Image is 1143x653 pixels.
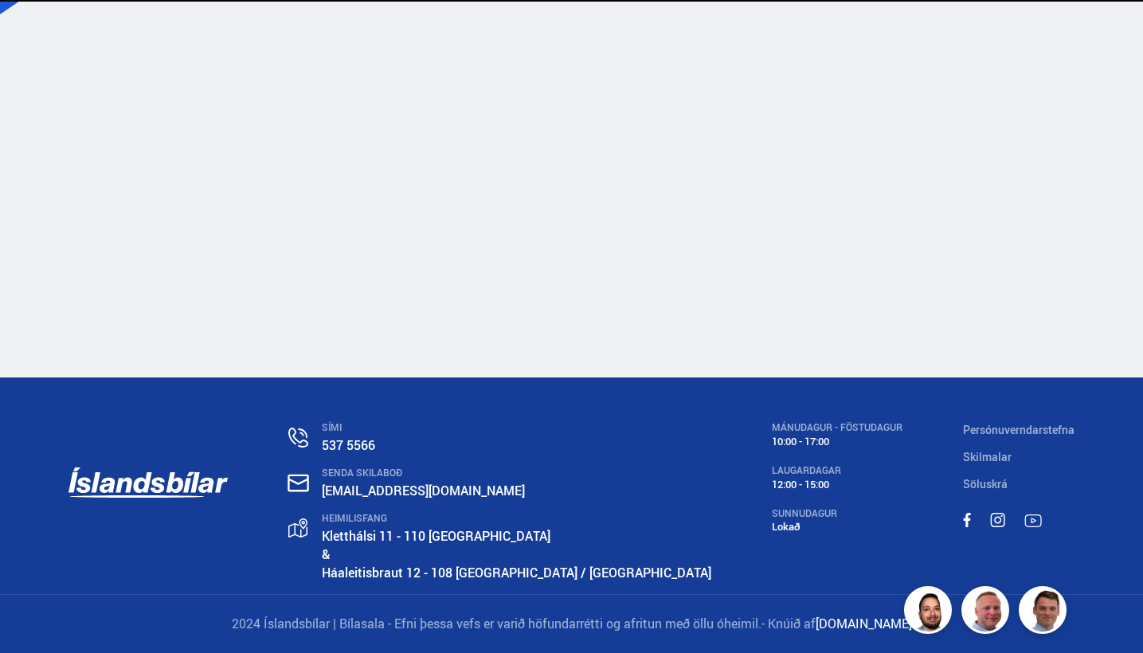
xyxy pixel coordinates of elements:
[288,474,309,492] img: nHj8e-n-aHgjukTg.svg
[322,527,550,545] a: Kletthálsi 11 - 110 [GEOGRAPHIC_DATA]
[963,476,1008,491] a: Söluskrá
[963,422,1074,437] a: Persónuverndarstefna
[322,467,711,479] div: SENDA SKILABOÐ
[322,564,711,581] a: Háaleitisbraut 12 - 108 [GEOGRAPHIC_DATA] / [GEOGRAPHIC_DATA]
[13,6,61,54] button: Opna LiveChat spjallviðmót
[322,545,331,563] strong: &
[322,422,711,433] div: SÍMI
[322,513,711,524] div: HEIMILISFANG
[772,436,902,448] div: 10:00 - 17:00
[772,465,902,476] div: LAUGARDAGAR
[964,588,1012,636] img: siFngHWaQ9KaOqBr.png
[963,449,1012,464] a: Skilmalar
[288,518,307,538] img: gp4YpyYFnEr45R34.svg
[69,615,1075,633] p: 2024 Íslandsbílar | Bílasala - Efni þessa vefs er varið höfundarrétti og afritun með öllu óheimil.
[816,615,912,632] a: [DOMAIN_NAME]
[1021,588,1069,636] img: FbJEzSuNWCJXmdc-.webp
[772,479,902,491] div: 12:00 - 15:00
[772,508,902,519] div: SUNNUDAGUR
[322,482,525,499] a: [EMAIL_ADDRESS][DOMAIN_NAME]
[322,436,375,454] a: 537 5566
[761,615,816,632] span: - Knúið af
[772,422,902,433] div: MÁNUDAGUR - FÖSTUDAGUR
[772,521,902,533] div: Lokað
[906,588,954,636] img: nhp88E3Fdnt1Opn2.png
[288,428,308,448] img: n0V2lOsqF3l1V2iz.svg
